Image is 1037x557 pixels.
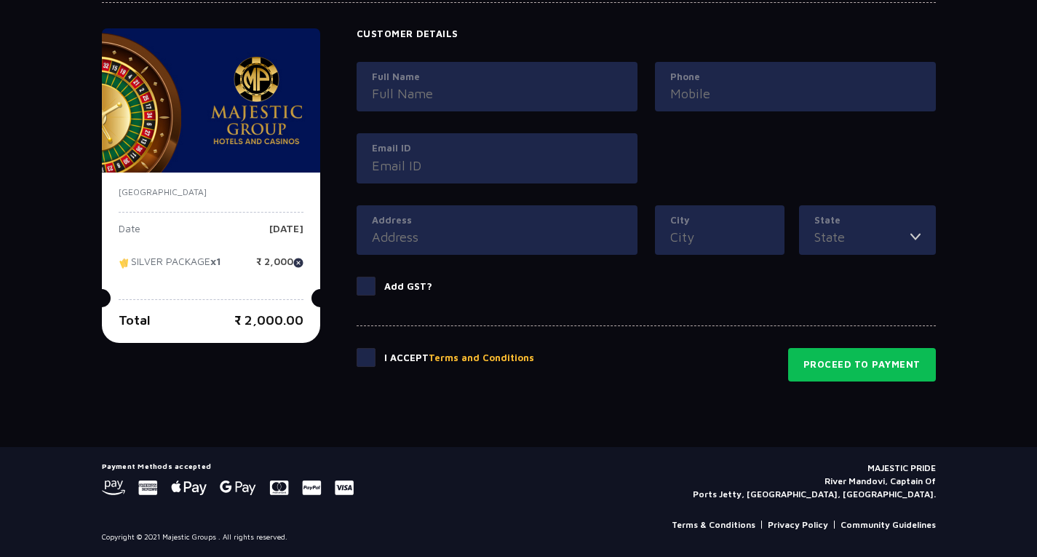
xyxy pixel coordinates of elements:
input: Email ID [372,156,622,175]
label: Full Name [372,70,622,84]
input: Full Name [372,84,622,103]
a: Privacy Policy [768,518,828,532]
button: Terms and Conditions [429,351,534,366]
button: Proceed to Payment [788,348,936,382]
p: Add GST? [384,280,432,294]
label: Address [372,213,622,228]
label: Email ID [372,141,622,156]
input: State [814,227,910,247]
h5: Payment Methods accepted [102,462,354,470]
a: Community Guidelines [841,518,936,532]
p: MAJESTIC PRIDE River Mandovi, Captain Of Ports Jetty, [GEOGRAPHIC_DATA], [GEOGRAPHIC_DATA]. [693,462,936,501]
input: Address [372,227,622,247]
input: Mobile [670,84,921,103]
img: majesticPride-banner [102,28,320,173]
p: Date [119,224,140,245]
p: [DATE] [269,224,303,245]
h4: Customer Details [357,28,936,40]
label: Phone [670,70,921,84]
strong: x1 [210,256,221,268]
p: SILVER PACKAGE [119,256,221,278]
label: City [670,213,769,228]
p: ₹ 2,000 [256,256,303,278]
p: ₹ 2,000.00 [234,310,303,330]
p: Copyright © 2021 Majestic Groups . All rights reserved. [102,532,287,542]
img: tikcet [119,256,131,269]
p: [GEOGRAPHIC_DATA] [119,186,303,199]
a: Terms & Conditions [672,518,755,532]
p: I Accept [384,351,534,366]
p: Total [119,310,151,330]
img: toggler icon [910,227,921,247]
input: City [670,227,769,247]
label: State [814,213,921,228]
